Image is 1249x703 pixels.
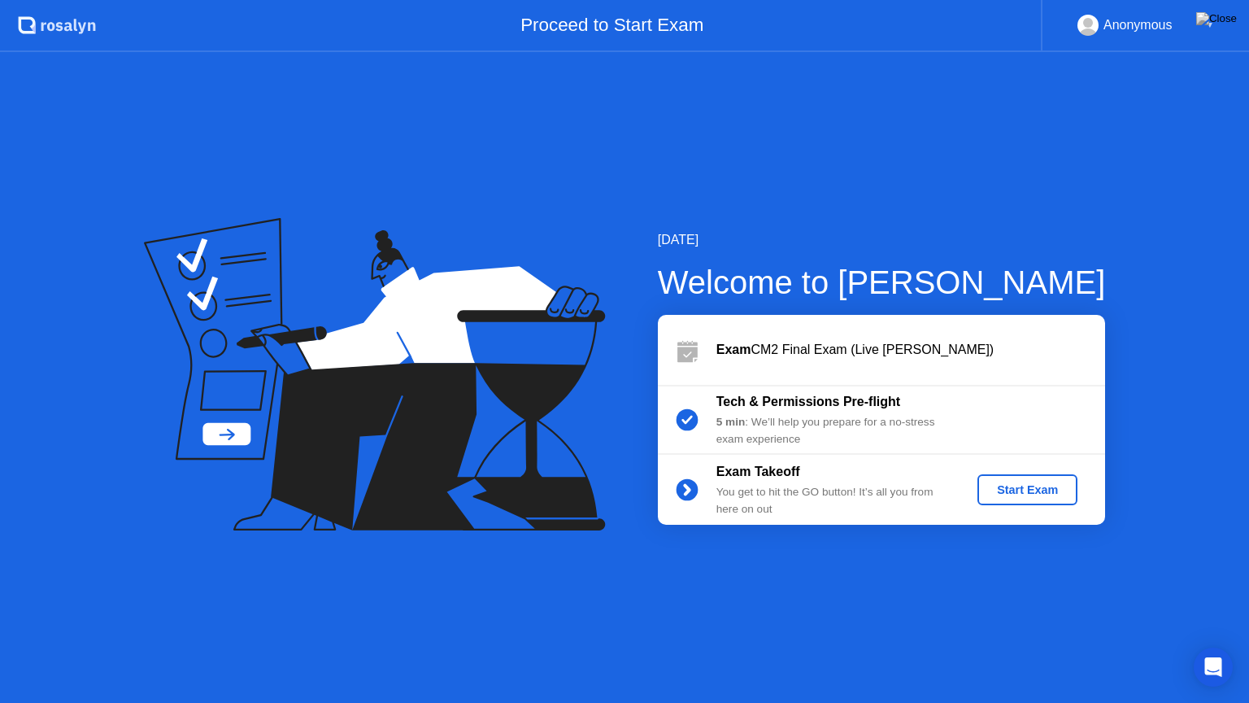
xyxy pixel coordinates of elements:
button: Start Exam [977,474,1077,505]
div: [DATE] [658,230,1106,250]
div: CM2 Final Exam (Live [PERSON_NAME]) [716,340,1105,360]
div: Welcome to [PERSON_NAME] [658,258,1106,307]
div: Anonymous [1103,15,1173,36]
b: 5 min [716,416,746,428]
div: Open Intercom Messenger [1194,648,1233,687]
b: Exam [716,343,751,356]
img: Close [1196,12,1237,25]
b: Exam Takeoff [716,465,800,478]
div: Start Exam [984,483,1071,496]
div: : We’ll help you prepare for a no-stress exam experience [716,414,951,448]
b: Tech & Permissions Pre-flight [716,395,900,408]
div: You get to hit the GO button! It’s all you from here on out [716,484,951,517]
